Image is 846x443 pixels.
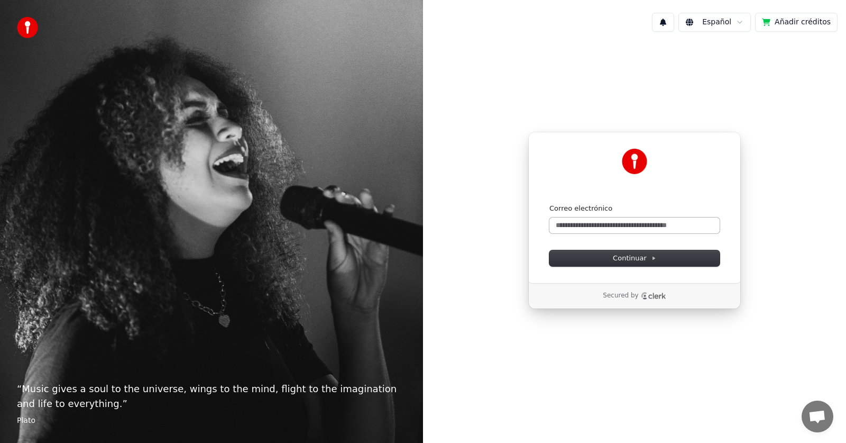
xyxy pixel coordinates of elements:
[549,250,720,266] button: Continuar
[802,401,833,432] div: Chat abierto
[603,292,638,300] p: Secured by
[17,382,406,411] p: “ Music gives a soul to the universe, wings to the mind, flight to the imagination and life to ev...
[17,17,38,38] img: youka
[613,254,656,263] span: Continuar
[641,292,666,300] a: Clerk logo
[755,13,838,32] button: Añadir créditos
[17,415,406,426] footer: Plato
[622,149,647,174] img: Youka
[549,204,612,213] label: Correo electrónico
